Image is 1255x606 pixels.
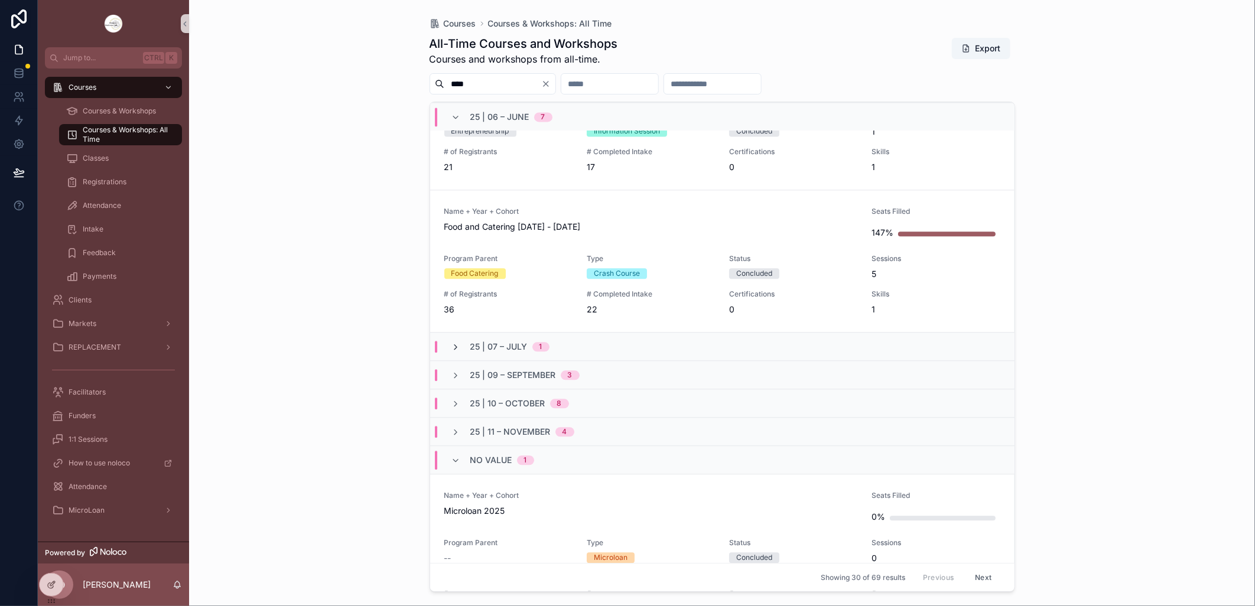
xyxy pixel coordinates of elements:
span: 0 [729,304,857,315]
a: How to use noloco [45,452,182,474]
span: 1 [872,126,1000,138]
a: Name + Year + CohortFood and Catering [DATE] - [DATE]Seats Filled147%Program ParentFood CateringT... [430,190,1015,332]
a: Payments [59,266,182,287]
div: Microloan [594,552,627,563]
a: Courses & Workshops: All Time [488,18,612,30]
span: 0 [872,552,1000,564]
button: Export [952,38,1010,59]
span: Attendance [69,482,107,491]
span: # Completed Intake [587,147,715,157]
span: # of Registrants [444,289,573,299]
span: 1 [872,304,1000,315]
span: Courses and workshops from all-time. [430,52,618,66]
a: Attendance [59,195,182,216]
span: Certifications [729,147,857,157]
a: Markets [45,313,182,334]
span: Sessions [872,254,1000,263]
div: Concluded [736,268,772,279]
span: Markets [69,319,96,328]
a: Facilitators [45,382,182,403]
span: Intake [83,224,103,234]
a: MicroLoan [45,500,182,521]
div: Food Catering [451,268,499,279]
span: # of Registrants [444,147,573,157]
div: 0% [872,505,885,529]
a: Clients [45,289,182,311]
span: Status [729,254,857,263]
div: 1 [539,342,542,351]
span: No value [470,454,512,466]
div: 3 [568,370,573,380]
span: Certifications [729,289,857,299]
span: # Completed Intake [587,289,715,299]
span: Registrations [83,177,126,187]
span: Name + Year + Cohort [444,491,858,500]
h1: All-Time Courses and Workshops [430,35,618,52]
a: Courses [430,18,476,30]
a: REPLACEMENT [45,337,182,358]
span: Funders [69,411,96,421]
span: Feedback [83,248,116,258]
span: Food and Catering [DATE] - [DATE] [444,221,858,233]
span: 22 [587,304,715,315]
span: Name + Year + Cohort [444,207,858,216]
a: Intake [59,219,182,240]
div: Concluded [736,126,772,136]
span: MicroLoan [69,506,105,515]
span: Type [587,538,715,548]
a: Attendance [45,476,182,497]
span: 1 [872,161,1000,173]
p: [PERSON_NAME] [83,579,151,591]
div: scrollable content [38,69,189,536]
div: Concluded [736,552,772,563]
div: 1 [524,455,527,465]
a: Courses & Workshops [59,100,182,122]
span: 25 | 11 – November [470,426,551,438]
span: Microloan 2025 [444,505,858,517]
span: Skills [872,289,1000,299]
span: 25 | 09 – September [470,369,556,381]
span: Powered by [45,548,85,558]
button: Jump to...CtrlK [45,47,182,69]
span: Ctrl [143,52,164,64]
span: 36 [444,304,573,315]
span: 5 [872,268,1000,280]
a: Classes [59,148,182,169]
span: Program Parent [444,254,573,263]
span: 17 [587,161,715,173]
div: Crash Course [594,268,640,279]
span: Type [587,254,715,263]
span: Skills [872,147,1000,157]
button: Next [967,568,1000,587]
span: Status [729,538,857,548]
div: Entrepreneurship [451,126,509,136]
img: App logo [104,14,123,33]
div: 4 [563,427,567,436]
span: Seats Filled [872,207,1000,216]
span: Program Parent [444,538,573,548]
span: Courses [69,83,96,92]
span: Courses & Workshops [83,106,156,116]
span: 0 [729,161,857,173]
a: Funders [45,405,182,426]
a: Registrations [59,171,182,193]
span: 25 | 07 – July [470,341,528,353]
span: Facilitators [69,387,106,397]
span: Seats Filled [872,491,1000,500]
span: 1:1 Sessions [69,435,108,444]
span: 25 | 06 – June [470,111,529,123]
a: 1:1 Sessions [45,429,182,450]
span: How to use noloco [69,458,130,468]
span: Courses & Workshops: All Time [83,125,170,144]
a: Powered by [38,542,189,563]
div: Information Session [594,126,660,136]
span: Showing 30 of 69 results [821,573,905,582]
div: 7 [541,112,545,122]
a: Courses [45,77,182,98]
a: Courses & Workshops: All Time [59,124,182,145]
span: 21 [444,161,573,173]
button: Clear [541,79,555,89]
span: Sessions [872,538,1000,548]
span: -- [444,552,451,564]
